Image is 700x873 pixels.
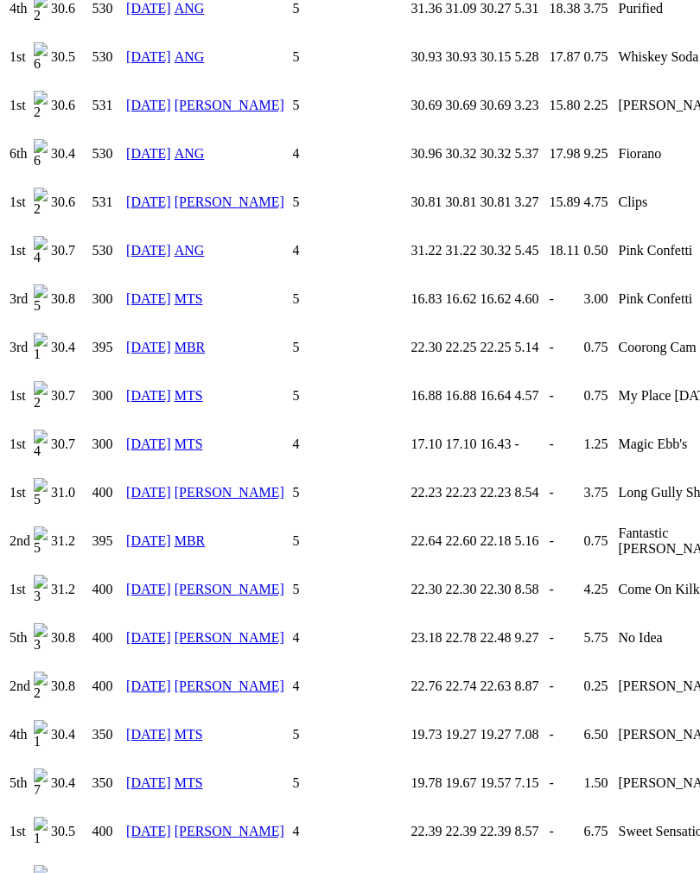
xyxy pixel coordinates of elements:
td: 5th [9,760,31,806]
img: 3 [34,575,48,604]
td: 1st [9,227,31,274]
td: 5 [292,469,409,516]
td: 17.87 [549,34,582,80]
td: 3.23 [514,82,547,129]
td: 5th [9,615,31,661]
td: 17.98 [549,131,582,177]
td: 22.74 [445,663,478,710]
td: 18.11 [549,227,582,274]
td: 30.8 [50,276,90,322]
img: 2 [34,188,48,217]
a: ANG [175,146,205,161]
td: 4th [9,711,31,758]
td: 350 [92,760,124,806]
td: 0.75 [583,324,616,371]
td: 30.96 [410,131,443,177]
a: [DATE] [126,243,171,258]
td: 5 [292,373,409,419]
td: 530 [92,227,124,274]
td: 30.8 [50,663,90,710]
td: 0.75 [583,373,616,419]
td: - [549,760,582,806]
td: 300 [92,373,124,419]
a: [DATE] [126,727,171,742]
td: 4 [292,663,409,710]
img: 2 [34,381,48,411]
td: 30.4 [50,324,90,371]
a: ANG [175,49,205,64]
img: 1 [34,720,48,749]
td: 1st [9,82,31,129]
td: 30.15 [480,34,512,80]
td: 5 [292,34,409,80]
td: 4 [292,131,409,177]
td: 400 [92,469,124,516]
td: 22.30 [480,566,512,613]
td: 5.37 [514,131,547,177]
img: 3 [34,623,48,653]
td: - [549,518,582,564]
td: - [549,373,582,419]
a: [DATE] [126,824,171,838]
td: 30.81 [410,179,443,226]
td: 9.25 [583,131,616,177]
td: 7.08 [514,711,547,758]
a: [DATE] [126,1,171,16]
td: 16.62 [445,276,478,322]
td: 3.27 [514,179,547,226]
td: 2.25 [583,82,616,129]
td: 300 [92,276,124,322]
td: 8.87 [514,663,547,710]
td: 22.25 [480,324,512,371]
td: 30.4 [50,131,90,177]
td: 19.27 [445,711,478,758]
a: [DATE] [126,533,171,548]
a: [PERSON_NAME] [175,582,284,596]
td: 22.30 [410,324,443,371]
td: 16.62 [480,276,512,322]
td: 30.81 [445,179,478,226]
td: 3.00 [583,276,616,322]
td: 15.80 [549,82,582,129]
a: [DATE] [126,630,171,645]
td: 3rd [9,276,31,322]
a: MTS [175,291,203,306]
td: 3.75 [583,469,616,516]
a: [DATE] [126,485,171,500]
td: 30.81 [480,179,512,226]
td: 2nd [9,663,31,710]
td: 31.22 [445,227,478,274]
td: 22.76 [410,663,443,710]
td: 300 [92,421,124,468]
td: 7.15 [514,760,547,806]
td: 350 [92,711,124,758]
td: 4 [292,615,409,661]
td: 400 [92,615,124,661]
td: 30.4 [50,760,90,806]
a: [DATE] [126,388,171,403]
td: 5.16 [514,518,547,564]
a: [PERSON_NAME] [175,98,284,112]
td: - [549,663,582,710]
a: MTS [175,775,203,790]
td: 22.23 [410,469,443,516]
td: 8.58 [514,566,547,613]
a: [PERSON_NAME] [175,485,284,500]
td: 4.25 [583,566,616,613]
td: 0.25 [583,663,616,710]
a: MBR [175,340,206,354]
td: 5.28 [514,34,547,80]
td: 5 [292,760,409,806]
a: MBR [175,533,206,548]
td: 1.50 [583,760,616,806]
td: 30.93 [445,34,478,80]
td: 22.48 [480,615,512,661]
a: [DATE] [126,775,171,790]
a: [DATE] [126,679,171,693]
td: 31.22 [410,227,443,274]
td: - [549,324,582,371]
td: 5 [292,566,409,613]
td: 16.88 [445,373,478,419]
td: 1st [9,421,31,468]
a: [DATE] [126,146,171,161]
